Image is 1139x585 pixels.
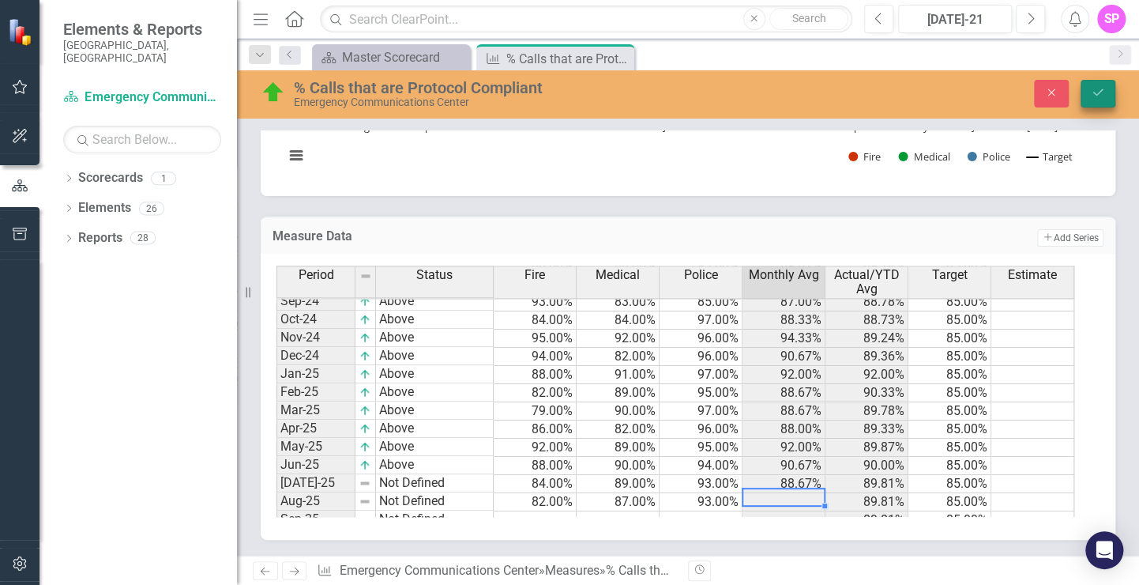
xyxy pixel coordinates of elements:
[506,49,630,69] div: % Calls that are Protocol Compliant
[829,268,904,296] span: Actual/YTD Avg
[904,10,1006,29] div: [DATE]-21
[908,348,991,366] td: 85.00%
[1097,5,1126,33] button: SP
[359,313,371,326] img: 2Q==
[742,293,825,311] td: 87.00%
[359,368,371,380] img: 2Q==
[577,293,660,311] td: 83.00%
[276,329,355,347] td: Nov-24
[276,365,355,383] td: Jan-25
[78,229,122,247] a: Reports
[1085,531,1123,569] div: Open Intercom Messenger
[276,311,355,329] td: Oct-24
[276,420,355,438] td: Apr-25
[660,439,742,457] td: 95.00%
[416,268,453,282] span: Status
[660,311,742,330] td: 97.00%
[494,475,577,493] td: 84.00%
[1008,268,1057,282] span: Estimate
[769,8,848,30] button: Search
[825,421,908,439] td: 89.33%
[908,366,991,384] td: 85.00%
[577,421,660,439] td: 82.00%
[660,330,742,348] td: 96.00%
[359,349,371,362] img: 2Q==
[494,348,577,366] td: 94.00%
[577,384,660,402] td: 89.00%
[791,12,825,25] span: Search
[825,402,908,421] td: 89.78%
[494,493,577,511] td: 82.00%
[908,457,991,475] td: 85.00%
[606,563,803,578] div: % Calls that are Protocol Compliant
[276,474,355,493] td: [DATE]-25
[908,330,991,348] td: 85.00%
[376,456,494,474] td: Above
[376,474,494,493] td: Not Defined
[577,439,660,457] td: 89.00%
[494,457,577,475] td: 88.00%
[376,493,494,511] td: Not Defined
[825,348,908,366] td: 89.36%
[524,268,545,282] span: Fire
[825,384,908,402] td: 90.33%
[660,475,742,493] td: 93.00%
[494,402,577,421] td: 79.00%
[294,96,731,108] div: Emergency Communications Center
[376,329,494,347] td: Above
[1037,229,1103,247] button: Add Series
[320,6,852,33] input: Search ClearPoint...
[577,311,660,330] td: 84.00%
[359,270,372,282] img: 8DAGhfEEPCf229AAAAAElFTkSuQmCC
[359,386,371,398] img: 2Q==
[660,457,742,475] td: 94.00%
[577,402,660,421] td: 90.00%
[63,39,221,65] small: [GEOGRAPHIC_DATA], [GEOGRAPHIC_DATA]
[932,268,968,282] span: Target
[742,475,825,493] td: 88.67%
[660,366,742,384] td: 97.00%
[376,511,494,529] td: Not Defined
[317,562,675,580] div: » »
[545,563,600,578] a: Measures
[660,384,742,402] td: 95.00%
[908,475,991,493] td: 85.00%
[577,366,660,384] td: 91.00%
[660,421,742,439] td: 96.00%
[742,366,825,384] td: 92.00%
[908,421,991,439] td: 85.00%
[261,80,286,105] img: On Target
[898,149,949,164] button: Show Medical
[825,439,908,457] td: 89.87%
[825,311,908,330] td: 88.73%
[359,295,371,308] img: 2Q==
[376,420,494,438] td: Above
[742,402,825,421] td: 88.67%
[898,5,1012,33] button: [DATE]-21
[376,311,494,329] td: Above
[359,404,371,417] img: 2Q==
[968,149,1010,164] button: Show Police
[908,493,991,511] td: 85.00%
[359,440,371,453] img: 2Q==
[494,293,577,311] td: 93.00%
[273,229,725,243] h3: Measure Data
[316,47,466,67] a: Master Scorecard
[660,493,742,511] td: 93.00%
[299,268,334,282] span: Period
[78,199,131,217] a: Elements
[276,383,355,402] td: Feb-25
[825,493,908,511] td: 89.81%
[340,563,539,578] a: Emergency Communications Center
[660,402,742,421] td: 97.00%
[376,292,494,311] td: Above
[78,169,143,187] a: Scorecards
[660,348,742,366] td: 96.00%
[494,421,577,439] td: 86.00%
[825,475,908,493] td: 89.81%
[908,293,991,311] td: 85.00%
[276,456,355,474] td: Jun-25
[908,511,991,530] td: 85.00%
[908,311,991,330] td: 85.00%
